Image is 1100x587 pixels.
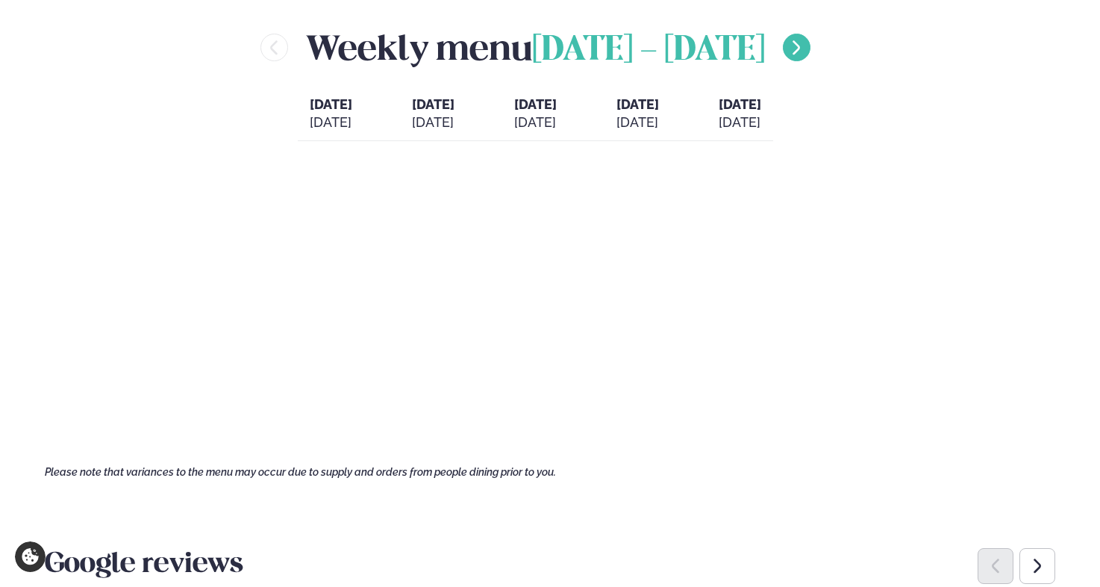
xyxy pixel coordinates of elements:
div: [DATE] [616,114,659,131]
span: [DATE] [616,96,659,112]
div: [DATE] [514,114,557,131]
span: [DATE] [514,96,557,112]
button: [DATE] [DATE] [298,90,364,139]
div: [DATE] [719,114,761,131]
div: [DATE] [412,114,454,131]
div: Previous slide [978,548,1013,584]
div: Next slide [1019,548,1055,584]
span: [DATE] [412,96,454,112]
div: [DATE] [310,114,352,131]
span: [DATE] [310,96,352,112]
button: [DATE] [DATE] [400,90,466,139]
span: [DATE] [719,96,761,112]
h2: Weekly menu [306,23,765,72]
button: [DATE] [DATE] [604,90,671,139]
button: menu-btn-right [783,34,810,61]
button: [DATE] [DATE] [502,90,569,139]
button: menu-btn-left [260,34,288,61]
span: Please note that variances to the menu may occur due to supply and orders from people dining prio... [45,466,556,478]
span: [DATE] - [DATE] [532,34,765,67]
h3: Google reviews [45,547,1055,583]
a: Cookie settings [15,541,46,572]
button: [DATE] [DATE] [707,90,773,139]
